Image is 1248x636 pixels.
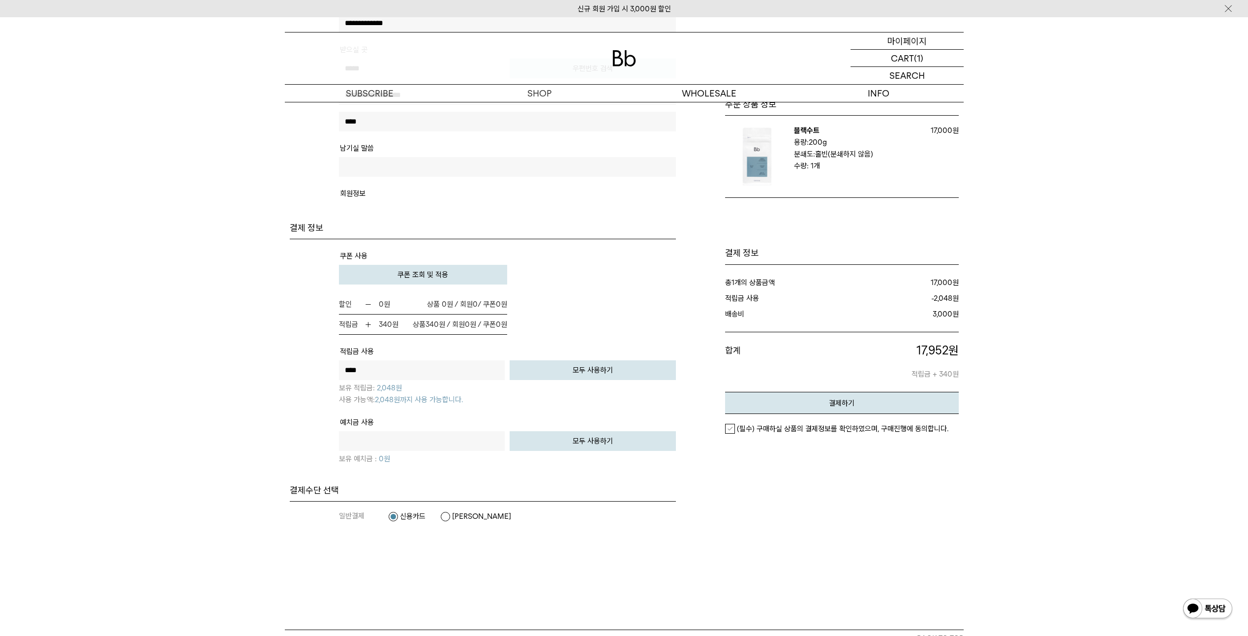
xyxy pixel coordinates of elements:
th: 쿠폰 사용 [340,250,367,264]
strong: 3,000 [933,310,952,318]
p: CART [891,50,914,66]
em: 결제하기 [829,399,854,408]
dt: 적립금 사용 [725,292,845,304]
h4: 결제 정보 [290,222,676,234]
span: 0 [465,320,470,329]
dt: 일반결제 [339,511,388,521]
dt: 합계 [725,342,826,381]
span: 쿠폰 조회 및 적용 [397,270,448,279]
em: (필수) 구매하실 상품의 결제정보를 확인하였으며, 구매진행에 동의합니다. [737,424,948,433]
b: 0 [379,300,384,309]
dd: -2,048원 [845,292,959,304]
p: 원 [826,342,959,359]
span: 0 [496,300,501,309]
img: 블랙수트 [725,125,789,189]
span: 원 [379,454,390,463]
label: [PERSON_NAME] [440,511,511,521]
p: 적립금 + 340원 [826,358,959,380]
span: 보유 적립금: [339,383,375,392]
p: 분쇄도: [794,148,914,160]
p: INFO [794,85,964,102]
button: 쿠폰 조회 및 적용 [339,265,508,285]
span: 원 [377,383,402,392]
th: 예치금 사용 [340,416,374,430]
p: 17,000원 [919,125,959,136]
p: (1) [914,50,923,66]
strong: 원 [365,300,390,309]
strong: 1 [731,278,734,287]
th: 남기실 말씀 [340,142,374,156]
span: 상품 원 / 회원 원 / 쿠폰 원 [413,318,507,330]
label: 신용카드 [388,511,426,521]
strong: 17,000 [931,278,952,287]
a: SUBSCRIBE [285,85,455,102]
h1: 결제 정보 [725,247,959,259]
a: 신규 회원 가입 시 3,000원 할인 [578,4,671,13]
span: 2,048원까지 사용 가능합니다. [375,395,463,404]
img: 적립 [365,321,372,328]
dt: 총 개의 상품금액 [725,277,853,288]
span: 상품 0원 / 회원 / 쿠폰 원 [427,298,507,310]
th: 적립금 사용 [340,346,374,359]
dd: 원 [838,308,959,320]
img: 로고 [612,50,636,66]
b: 홀빈(분쇄하지 않음) [815,150,873,159]
span: 할인 [339,298,363,310]
span: 0 [496,320,501,329]
p: SEARCH [889,67,925,84]
button: 결제하기 [725,392,959,414]
span: 보유 예치금 : [339,454,377,463]
span: 사용 가능액: [339,395,375,404]
img: 할인 [365,301,372,308]
p: WHOLESALE [624,85,794,102]
b: 340 [379,320,392,329]
strong: 원 [365,320,398,329]
span: 적립금 [339,318,363,330]
button: 모두 사용하기 [510,431,676,451]
a: SHOP [455,85,624,102]
p: 수량: 1개 [794,160,919,172]
a: 블랙수트 [794,126,820,135]
span: 340 [426,320,439,329]
span: 17,952 [916,343,948,357]
b: 0 [379,454,384,463]
b: 2,048 [377,383,396,392]
h4: 결제수단 선택 [290,484,676,496]
h3: 주문 상품 정보 [725,98,959,110]
a: 마이페이지 [851,32,964,50]
span: 0 [473,300,478,309]
p: 용량: [794,136,914,148]
dd: 원 [852,277,959,288]
img: 카카오톡 채널 1:1 채팅 버튼 [1182,598,1233,621]
a: CART (1) [851,50,964,67]
button: 모두 사용하기 [510,360,676,380]
p: 마이페이지 [887,32,927,49]
dt: 배송비 [725,308,839,320]
b: 200g [809,138,827,147]
th: 회원정보 [340,188,365,201]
